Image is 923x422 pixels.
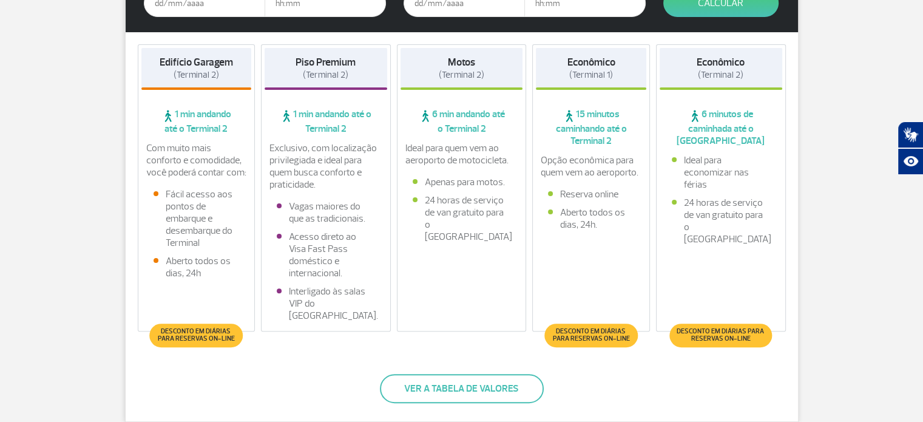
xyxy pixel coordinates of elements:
[269,142,382,191] p: Exclusivo, com localização privilegiada e ideal para quem busca conforto e praticidade.
[160,56,233,69] strong: Edifício Garagem
[448,56,475,69] strong: Motos
[303,69,348,81] span: (Terminal 2)
[154,188,240,249] li: Fácil acesso aos pontos de embarque e desembarque do Terminal
[672,154,770,191] li: Ideal para economizar nas férias
[548,206,634,231] li: Aberto todos os dias, 24h.
[660,108,782,147] span: 6 minutos de caminhada até o [GEOGRAPHIC_DATA]
[277,285,375,322] li: Interligado às salas VIP do [GEOGRAPHIC_DATA].
[569,69,613,81] span: (Terminal 1)
[898,121,923,148] button: Abrir tradutor de língua de sinais.
[154,255,240,279] li: Aberto todos os dias, 24h
[675,328,766,342] span: Desconto em diárias para reservas on-line
[265,108,387,135] span: 1 min andando até o Terminal 2
[401,108,523,135] span: 6 min andando até o Terminal 2
[413,176,511,188] li: Apenas para motos.
[156,328,237,342] span: Desconto em diárias para reservas on-line
[146,142,247,179] p: Com muito mais conforto e comodidade, você poderá contar com:
[296,56,356,69] strong: Piso Premium
[405,142,518,166] p: Ideal para quem vem ao aeroporto de motocicleta.
[898,148,923,175] button: Abrir recursos assistivos.
[697,56,745,69] strong: Econômico
[541,154,641,179] p: Opção econômica para quem vem ao aeroporto.
[548,188,634,200] li: Reserva online
[439,69,484,81] span: (Terminal 2)
[141,108,252,135] span: 1 min andando até o Terminal 2
[413,194,511,243] li: 24 horas de serviço de van gratuito para o [GEOGRAPHIC_DATA]
[672,197,770,245] li: 24 horas de serviço de van gratuito para o [GEOGRAPHIC_DATA]
[550,328,631,342] span: Desconto em diárias para reservas on-line
[277,231,375,279] li: Acesso direto ao Visa Fast Pass doméstico e internacional.
[536,108,646,147] span: 15 minutos caminhando até o Terminal 2
[567,56,615,69] strong: Econômico
[380,374,544,403] button: Ver a tabela de valores
[277,200,375,225] li: Vagas maiores do que as tradicionais.
[174,69,219,81] span: (Terminal 2)
[698,69,743,81] span: (Terminal 2)
[898,121,923,175] div: Plugin de acessibilidade da Hand Talk.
